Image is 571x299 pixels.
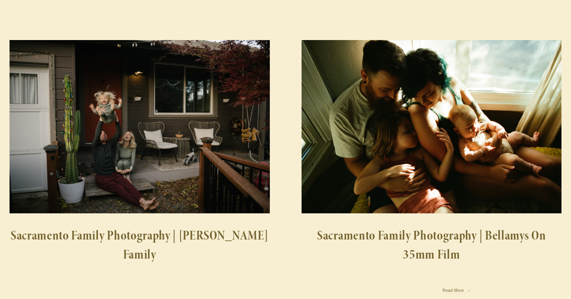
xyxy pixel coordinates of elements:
a: Read More [442,288,471,293]
img: Sacramento Family Photography | Bellamys on 35mm Film [301,40,562,213]
a: Sacramento Family Photography | Bellamys on 35mm Film [302,226,562,264]
a: Sacramento Family Photography | [PERSON_NAME] Family [10,226,270,264]
img: Sacramento Family Photography | Miller Family [10,40,270,214]
p: A morning soaked in light and love with this sweet family. Documented this on 35mm film. My favor... [308,274,555,293]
